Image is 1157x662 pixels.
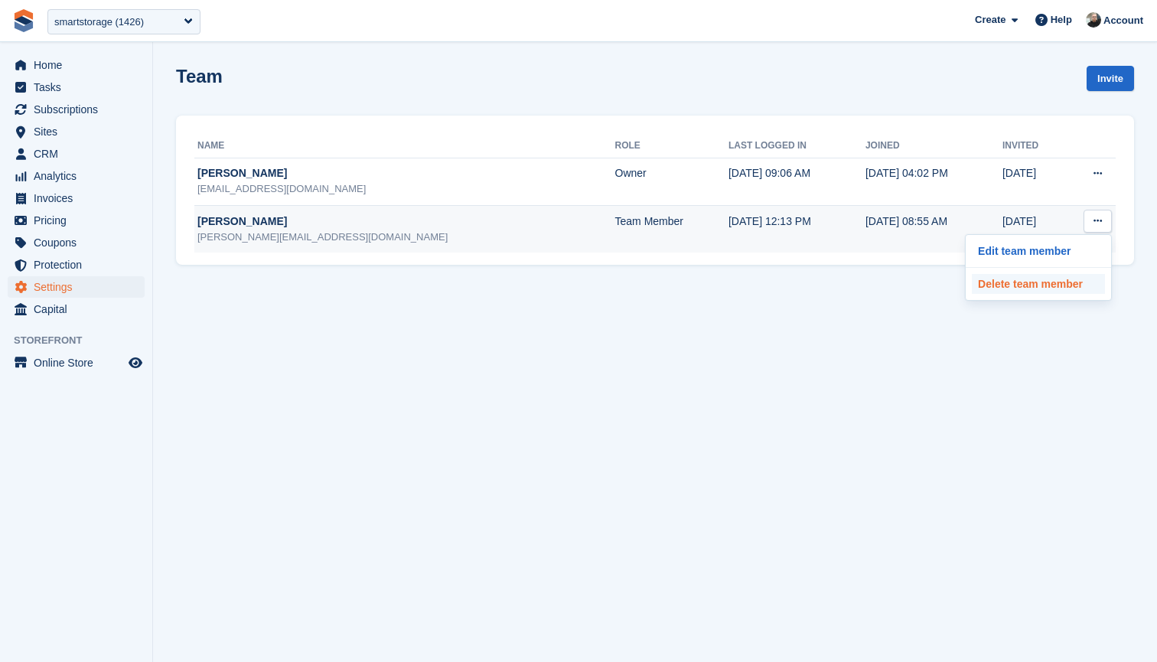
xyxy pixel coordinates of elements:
span: Sites [34,121,125,142]
a: Preview store [126,354,145,372]
td: [DATE] 12:13 PM [728,205,865,253]
a: menu [8,143,145,165]
a: menu [8,188,145,209]
th: Joined [865,134,1002,158]
div: [EMAIL_ADDRESS][DOMAIN_NAME] [197,181,615,197]
span: Account [1103,13,1143,28]
a: menu [8,352,145,373]
a: Delete team member [972,274,1105,294]
td: [DATE] [1002,158,1063,205]
img: stora-icon-8386f47178a22dfd0bd8f6a31ec36ba5ce8667c1dd55bd0f319d3a0aa187defe.svg [12,9,35,32]
a: menu [8,54,145,76]
span: CRM [34,143,125,165]
div: [PERSON_NAME] [197,214,615,230]
span: Settings [34,276,125,298]
td: Team Member [615,205,728,253]
td: [DATE] 04:02 PM [865,158,1002,205]
span: Analytics [34,165,125,187]
a: menu [8,232,145,253]
span: Capital [34,298,125,320]
span: Pricing [34,210,125,231]
td: Owner [615,158,728,205]
span: Invoices [34,188,125,209]
td: [DATE] 08:55 AM [865,205,1002,253]
a: Edit team member [972,241,1105,261]
th: Invited [1002,134,1063,158]
div: smartstorage (1426) [54,15,144,30]
td: [DATE] 09:06 AM [728,158,865,205]
img: Tom Huddleston [1086,12,1101,28]
div: [PERSON_NAME] [197,165,615,181]
a: menu [8,210,145,231]
a: menu [8,254,145,276]
span: Protection [34,254,125,276]
th: Name [194,134,615,158]
span: Storefront [14,333,152,348]
a: menu [8,77,145,98]
a: Invite [1087,66,1134,91]
span: Tasks [34,77,125,98]
span: Online Store [34,352,125,373]
th: Role [615,134,728,158]
span: Create [975,12,1005,28]
h1: Team [176,66,223,86]
th: Last logged in [728,134,865,158]
span: Subscriptions [34,99,125,120]
a: menu [8,276,145,298]
a: menu [8,165,145,187]
span: Help [1051,12,1072,28]
span: Home [34,54,125,76]
a: menu [8,298,145,320]
span: Coupons [34,232,125,253]
div: [PERSON_NAME][EMAIL_ADDRESS][DOMAIN_NAME] [197,230,615,245]
td: [DATE] [1002,205,1063,253]
a: menu [8,99,145,120]
a: menu [8,121,145,142]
